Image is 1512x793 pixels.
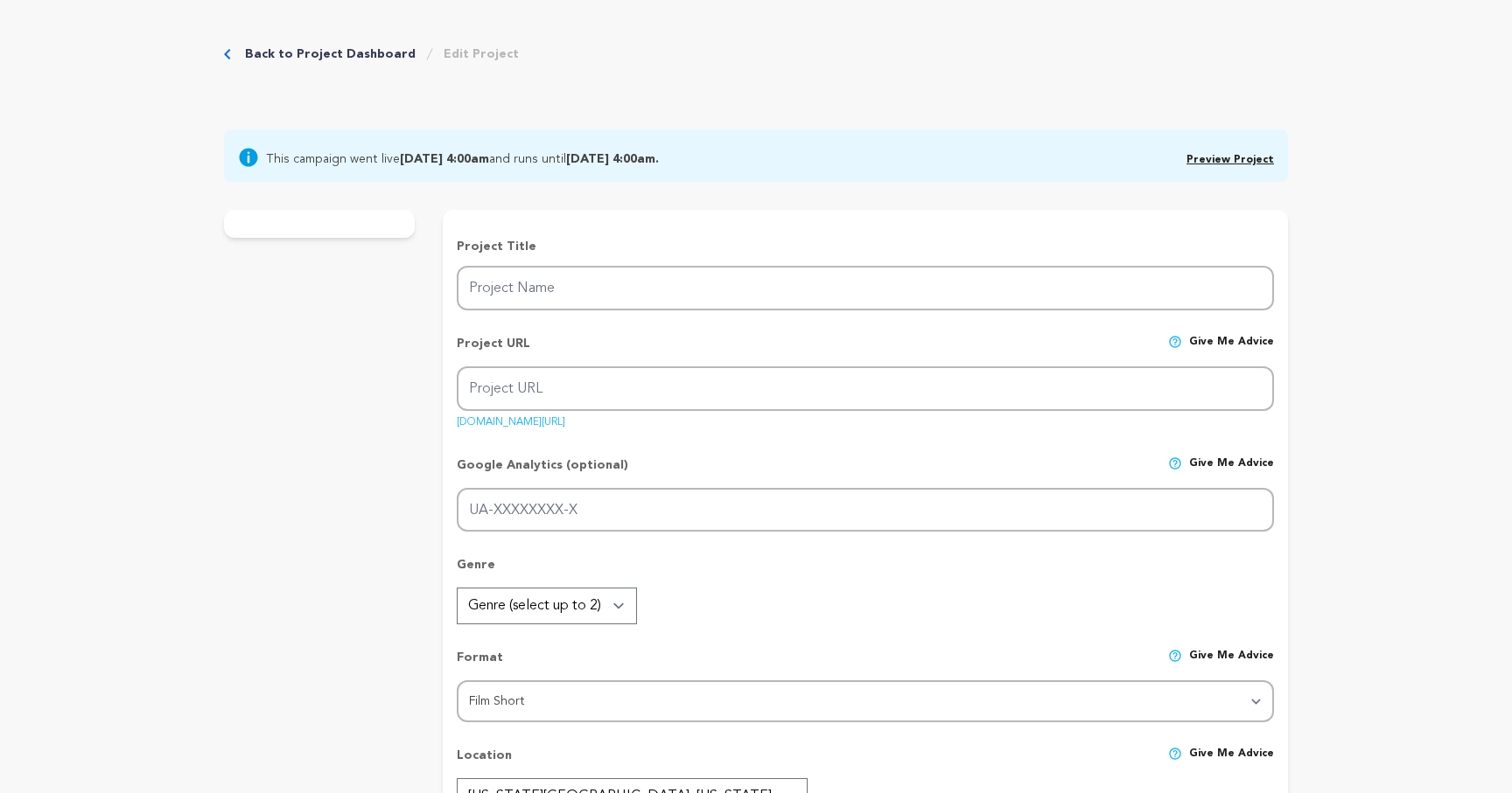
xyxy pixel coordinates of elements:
span: Give me advice [1189,649,1274,680]
b: [DATE] 4:00am [400,153,489,165]
p: Project URL [457,335,530,366]
input: Project URL [457,366,1274,411]
p: Genre [457,556,1274,588]
p: Location [457,747,512,778]
a: [DOMAIN_NAME][URL] [457,410,565,428]
b: [DATE] 4:00am. [566,153,659,165]
span: Give me advice [1189,335,1274,366]
p: Google Analytics (optional) [457,456,628,488]
div: Breadcrumb [224,45,519,63]
span: Give me advice [1189,456,1274,488]
img: help-circle.svg [1168,456,1182,470]
img: help-circle.svg [1168,649,1182,663]
img: help-circle.svg [1168,747,1182,761]
span: This campaign went live and runs until [266,147,659,168]
span: Give me advice [1189,747,1274,778]
img: help-circle.svg [1168,335,1182,349]
input: Project Name [457,266,1274,310]
a: Edit Project [444,45,519,63]
p: Project Title [457,238,1274,255]
p: Format [457,649,503,680]
a: Back to Project Dashboard [245,45,416,63]
input: UA-XXXXXXXX-X [457,488,1274,532]
a: Preview Project [1186,155,1274,165]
